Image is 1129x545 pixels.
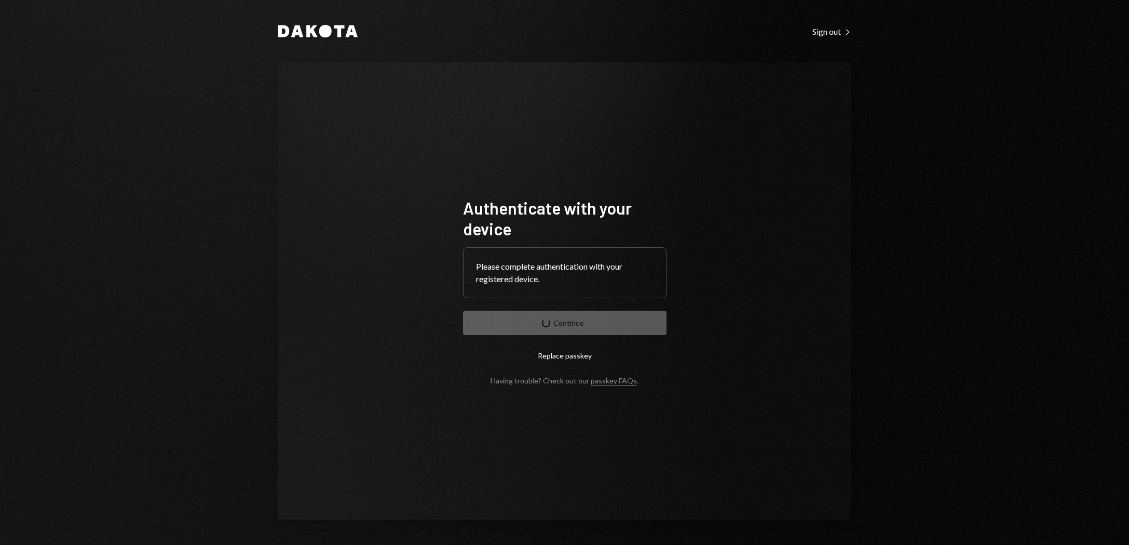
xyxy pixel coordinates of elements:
[812,26,851,37] div: Sign out
[463,197,666,239] h1: Authenticate with your device
[463,343,666,368] button: Replace passkey
[812,25,851,37] a: Sign out
[476,260,654,285] div: Please complete authentication with your registered device.
[591,376,637,386] a: passkey FAQs
[491,376,638,385] div: Having trouble? Check out our .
